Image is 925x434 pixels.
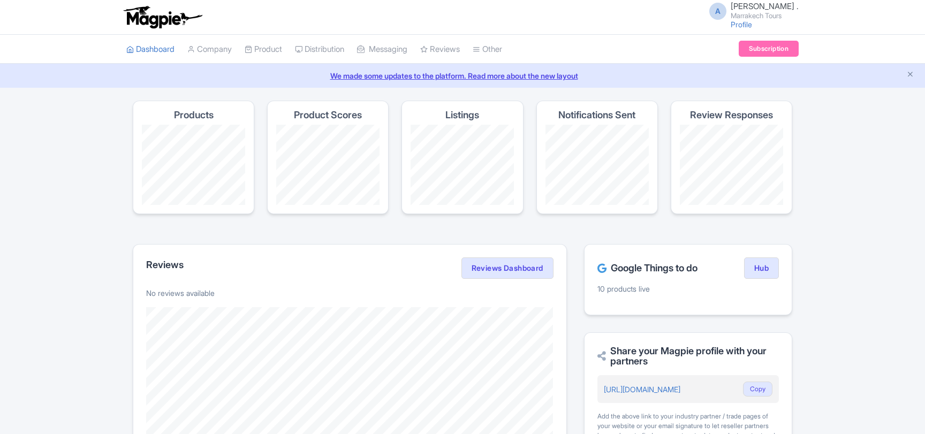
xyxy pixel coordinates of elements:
[597,263,697,273] h2: Google Things to do
[597,346,779,367] h2: Share your Magpie profile with your partners
[703,2,799,19] a: A [PERSON_NAME] . Marrakech Tours
[906,69,914,81] button: Close announcement
[597,283,779,294] p: 10 products live
[744,257,779,279] a: Hub
[146,287,554,299] p: No reviews available
[245,35,282,64] a: Product
[6,70,919,81] a: We made some updates to the platform. Read more about the new layout
[174,110,214,120] h4: Products
[461,257,554,279] a: Reviews Dashboard
[295,35,344,64] a: Distribution
[357,35,407,64] a: Messaging
[473,35,502,64] a: Other
[604,385,680,394] a: [URL][DOMAIN_NAME]
[445,110,479,120] h4: Listings
[187,35,232,64] a: Company
[743,382,772,397] button: Copy
[420,35,460,64] a: Reviews
[121,5,204,29] img: logo-ab69f6fb50320c5b225c76a69d11143b.png
[558,110,635,120] h4: Notifications Sent
[731,1,799,11] span: [PERSON_NAME] .
[731,20,752,29] a: Profile
[146,260,184,270] h2: Reviews
[739,41,799,57] a: Subscription
[126,35,175,64] a: Dashboard
[294,110,362,120] h4: Product Scores
[690,110,773,120] h4: Review Responses
[731,12,799,19] small: Marrakech Tours
[709,3,726,20] span: A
